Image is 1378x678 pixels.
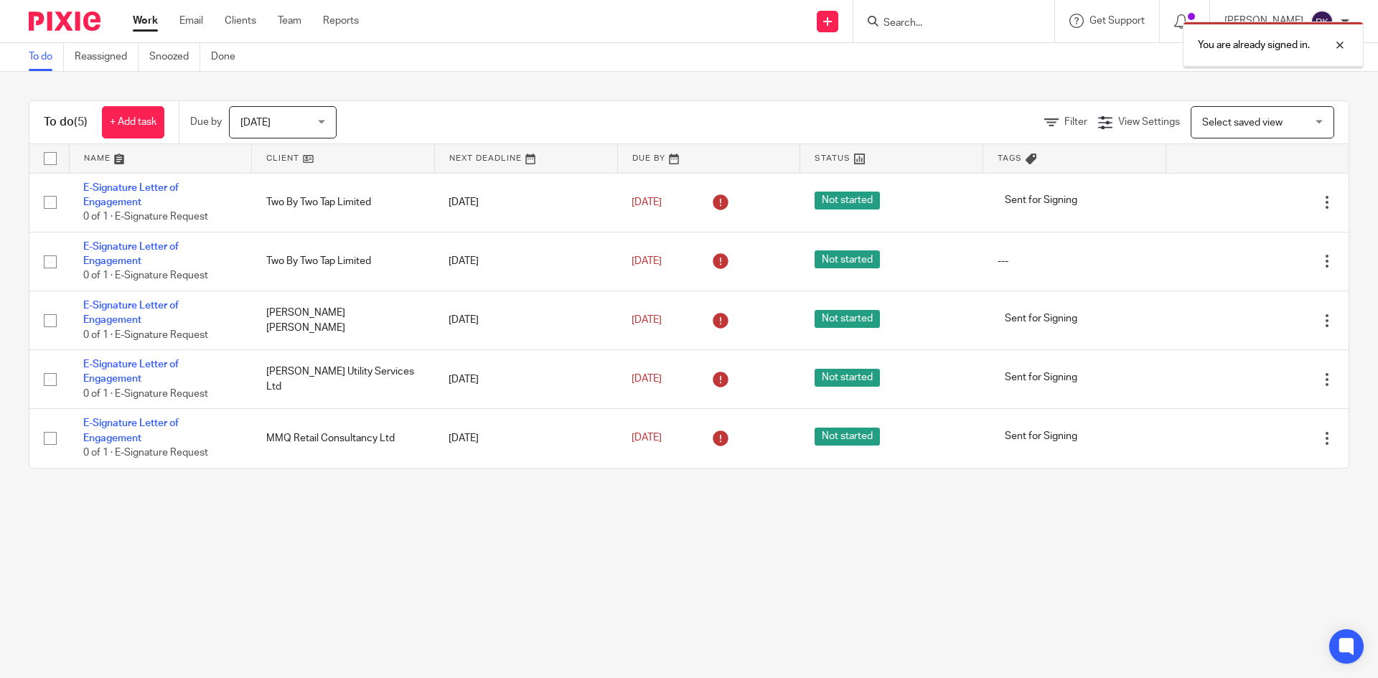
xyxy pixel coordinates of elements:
[815,428,880,446] span: Not started
[632,197,662,207] span: [DATE]
[1202,118,1283,128] span: Select saved view
[252,291,435,349] td: [PERSON_NAME] [PERSON_NAME]
[278,14,301,28] a: Team
[252,409,435,468] td: MMQ Retail Consultancy Ltd
[29,11,100,31] img: Pixie
[815,192,880,209] span: Not started
[252,232,435,291] td: Two By Two Tap Limited
[323,14,359,28] a: Reports
[29,43,64,71] a: To do
[1311,10,1334,33] img: svg%3E
[815,310,880,328] span: Not started
[1198,38,1310,52] p: You are already signed in.
[252,350,435,409] td: [PERSON_NAME] Utility Services Ltd
[998,428,1084,446] span: Sent for Signing
[83,271,208,281] span: 0 of 1 · E-Signature Request
[434,409,617,468] td: [DATE]
[815,369,880,387] span: Not started
[998,254,1152,268] div: ---
[998,310,1084,328] span: Sent for Signing
[1118,117,1180,127] span: View Settings
[83,330,208,340] span: 0 of 1 · E-Signature Request
[815,250,880,268] span: Not started
[83,359,179,384] a: E-Signature Letter of Engagement
[632,256,662,266] span: [DATE]
[632,315,662,325] span: [DATE]
[1064,117,1087,127] span: Filter
[632,375,662,385] span: [DATE]
[75,43,139,71] a: Reassigned
[44,115,88,130] h1: To do
[83,301,179,325] a: E-Signature Letter of Engagement
[998,369,1084,387] span: Sent for Signing
[998,192,1084,209] span: Sent for Signing
[83,183,179,207] a: E-Signature Letter of Engagement
[74,116,88,128] span: (5)
[225,14,256,28] a: Clients
[83,448,208,458] span: 0 of 1 · E-Signature Request
[102,106,164,138] a: + Add task
[83,242,179,266] a: E-Signature Letter of Engagement
[632,433,662,443] span: [DATE]
[240,118,271,128] span: [DATE]
[149,43,200,71] a: Snoozed
[211,43,246,71] a: Done
[83,389,208,399] span: 0 of 1 · E-Signature Request
[434,232,617,291] td: [DATE]
[190,115,222,129] p: Due by
[434,173,617,232] td: [DATE]
[179,14,203,28] a: Email
[83,418,179,443] a: E-Signature Letter of Engagement
[83,212,208,222] span: 0 of 1 · E-Signature Request
[133,14,158,28] a: Work
[998,154,1022,162] span: Tags
[434,350,617,409] td: [DATE]
[434,291,617,349] td: [DATE]
[252,173,435,232] td: Two By Two Tap Limited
